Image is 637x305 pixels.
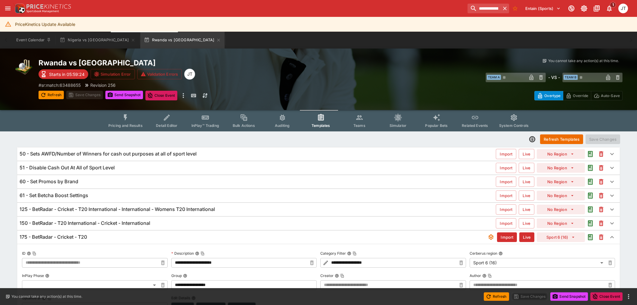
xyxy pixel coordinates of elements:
[320,251,346,256] p: Category Filter
[90,82,116,88] p: Revision 256
[49,71,85,77] p: Starts in 05:59:24
[26,10,59,13] img: Sportsbook Management
[496,190,516,201] button: Import
[596,176,607,187] button: This will delete the selected template. You will still need to Save Template changes to commit th...
[591,91,623,100] button: Auto-Save
[537,191,585,200] button: No Region
[519,204,534,215] button: Live
[519,163,534,173] button: Live
[585,149,596,159] button: Audit the Template Change History
[91,69,135,79] button: Simulation Error
[585,204,596,215] button: Audit the Template Change History
[15,19,75,30] div: PriceKinetics Update Available
[596,190,607,201] button: This will delete the selected template. You will still need to Save Template changes to commit th...
[496,204,516,215] button: Import
[22,273,44,278] p: InPlay Phase
[519,190,534,201] button: Live
[534,91,623,100] div: Start From
[604,3,615,14] button: Notifications
[2,3,13,14] button: open drawer
[27,251,31,256] button: IDCopy To Clipboard
[522,4,564,13] button: Select Tenant
[488,274,492,278] button: Copy To Clipboard
[596,162,607,173] button: This will delete the selected template. You will still need to Save Template changes to commit th...
[340,274,344,278] button: Copy To Clipboard
[140,32,225,49] button: Rwanda vs [GEOGRAPHIC_DATA]
[335,274,339,278] button: CreatorCopy To Clipboard
[534,91,563,100] button: Overtype
[320,273,334,278] p: Creator
[548,74,560,80] h6: - VS -
[519,232,534,242] button: Live
[510,4,520,13] button: No Bookmarks
[573,93,588,99] p: Override
[14,58,34,77] img: cricket.png
[596,149,607,159] button: This will delete the selected template. You will still need to Save Template changes to commit th...
[56,32,139,49] button: Nigeria vs [GEOGRAPHIC_DATA]
[585,176,596,187] button: Audit the Template Change History
[470,273,481,278] p: Author
[137,69,182,79] button: Validation Errors
[499,123,529,128] span: System Controls
[499,251,503,256] button: Cerberus region
[537,232,585,242] button: Sport 6 (16)
[596,218,607,229] button: This will delete the selected template. You will still need to Save Template changes to commit th...
[11,294,82,299] p: You cannot take any action(s) at this time.
[180,91,187,100] button: more
[618,4,628,13] div: Joshua Thomson
[108,123,143,128] span: Pricing and Results
[482,274,486,278] button: AuthorCopy To Clipboard
[20,165,115,171] h6: 51 - Disable Cash Out At All of Sport Level
[563,91,591,100] button: Override
[537,163,585,173] button: No Region
[585,218,596,229] button: Audit the Template Change History
[32,251,36,256] button: Copy To Clipboard
[537,177,585,187] button: No Region
[200,251,205,256] button: Copy To Clipboard
[184,69,195,80] div: Joshua Thomson
[596,204,607,215] button: This will delete the selected template. You will still need to Save Template changes to commit th...
[347,251,351,256] button: Category FilterCopy To Clipboard
[470,258,606,268] div: Sport 6 (16)
[13,2,25,14] img: PriceKinetics Logo
[537,205,585,214] button: No Region
[171,251,194,256] p: Description
[496,163,516,173] button: Import
[353,123,365,128] span: Teams
[470,251,497,256] p: Cerberus region
[519,177,534,187] button: Live
[39,91,64,99] button: Refresh
[550,292,588,301] button: Send Snapshot
[537,149,585,159] button: No Region
[191,123,219,128] span: InPlay™ Trading
[566,3,577,14] button: Connected to PK
[275,123,290,128] span: Auditing
[610,2,616,8] span: 1
[233,123,255,128] span: Bulk Actions
[544,93,561,99] p: Overtype
[585,162,596,173] button: Audit the Template Change History
[591,3,602,14] button: Documentation
[20,151,197,157] h6: 50 - Sets AWFD/Number of Winners for cash out purposes at all of sport level
[20,206,215,212] h6: 125 - BetRadar - Cricket - T20 International - International - Womens T20 International
[596,232,607,243] button: This will delete the selected template. You will still need to Save Template changes to commit th...
[22,251,26,256] p: ID
[540,134,583,144] button: Refresh Templates
[20,234,87,240] h6: 175 - BetRadar - Cricket - T20
[585,190,596,201] button: Audit the Template Change History
[390,123,406,128] span: Simulator
[496,177,516,187] button: Import
[497,232,517,242] button: Import
[104,110,533,131] div: Event type filters
[39,58,331,68] h2: Copy To Clipboard
[156,123,177,128] span: Detail Editor
[26,4,71,9] img: PriceKinetics
[617,2,630,15] button: Joshua Thomson
[496,218,516,228] button: Import
[462,123,488,128] span: Related Events
[548,58,619,64] p: You cannot take any action(s) at this time.
[519,149,534,159] button: Live
[537,219,585,228] button: No Region
[312,123,330,128] span: Templates
[20,220,150,226] h6: 150 - BetRadar - T20 International - Cricket - International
